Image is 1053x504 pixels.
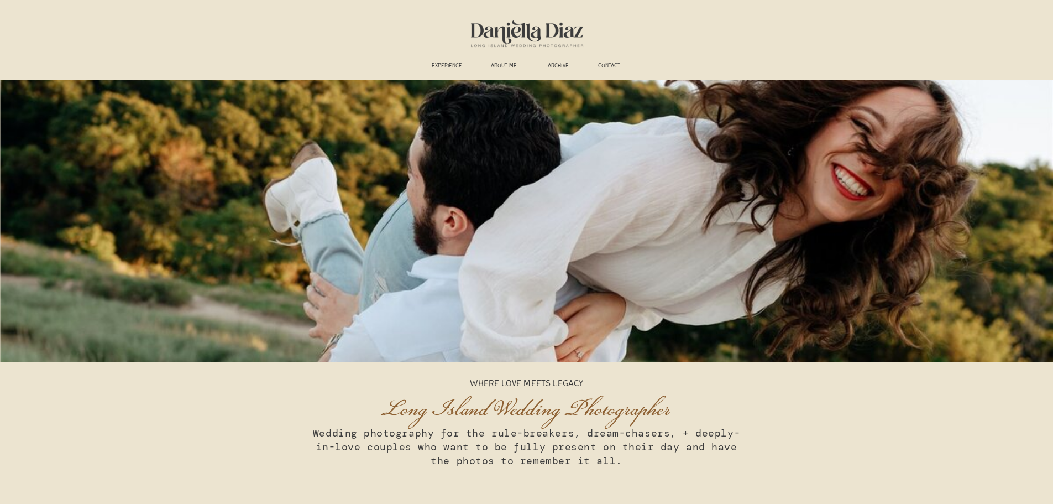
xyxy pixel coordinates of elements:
[592,63,627,71] a: CONTACT
[541,63,576,71] a: ARCHIVE
[305,427,749,469] h3: Wedding photography for the rule-breakers, dream-chasers, + deeply-in-love couples who want to be...
[314,394,740,419] h1: Long Island Wedding Photographer
[427,63,468,71] a: experience
[444,378,610,391] p: Where Love Meets Legacy
[484,63,525,71] a: ABOUT ME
